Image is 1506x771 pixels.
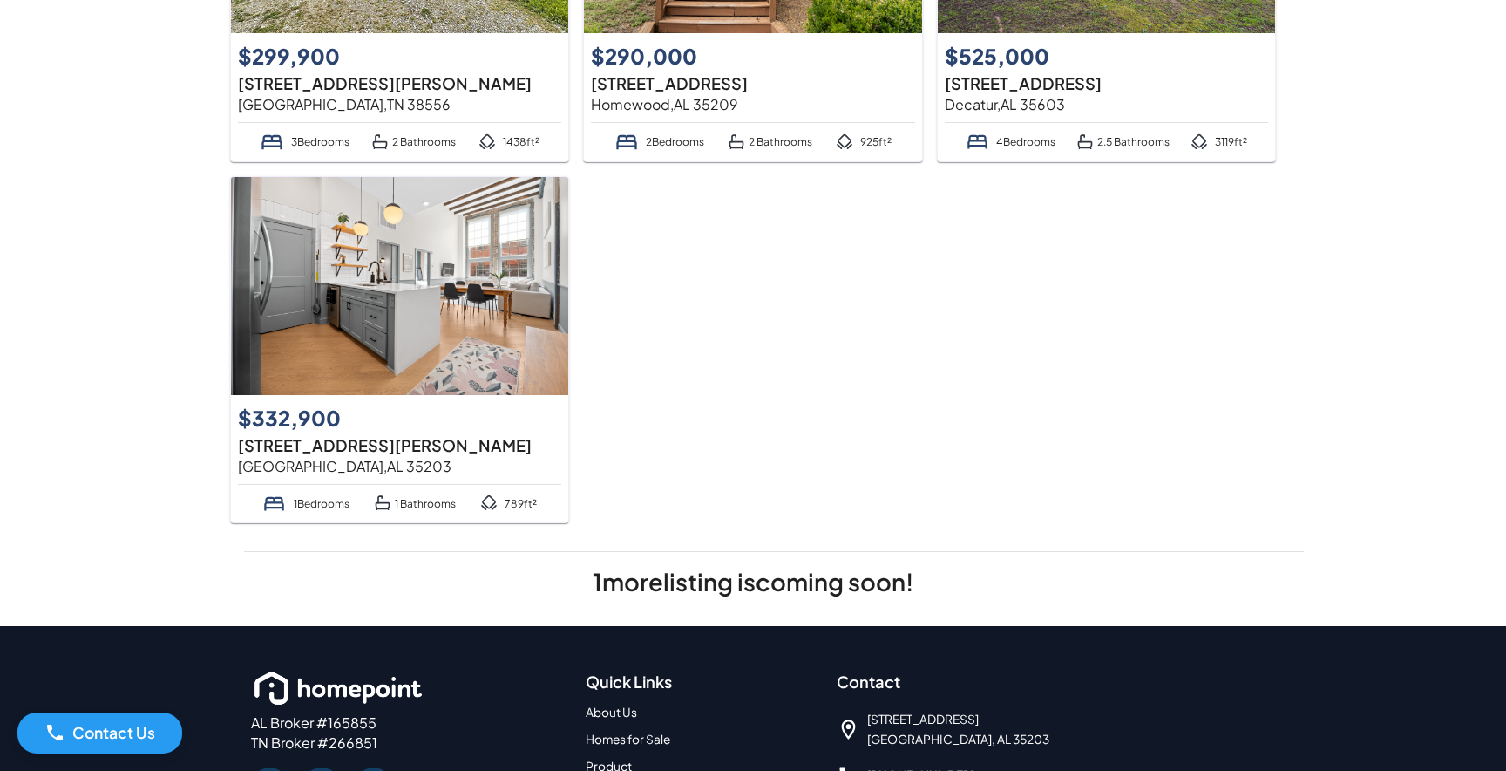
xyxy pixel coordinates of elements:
[238,72,561,95] p: [STREET_ADDRESS][PERSON_NAME]
[374,492,456,515] p: 1 Bathrooms
[591,95,914,115] p: Homewood , AL 35209
[945,95,1268,115] p: Decatur , AL 35603
[230,176,569,524] a: 2212 Morris Ave Apt 206$332,900[STREET_ADDRESS][PERSON_NAME][GEOGRAPHIC_DATA],AL 352031Bedrooms1 ...
[238,433,561,457] p: [STREET_ADDRESS][PERSON_NAME]
[230,566,1276,598] h5: 1 more listing is coming soon!
[586,732,670,747] a: Homes for Sale
[262,492,349,515] p: 1 Bedrooms
[591,72,914,95] p: [STREET_ADDRESS]
[586,705,637,720] a: About Us
[251,713,586,754] p: AL Broker #165855 TN Broker #266851
[591,40,753,72] p: $290,000
[238,457,561,477] p: [GEOGRAPHIC_DATA] , AL 35203
[478,130,539,154] p: 1438 ft²
[238,95,561,115] p: [GEOGRAPHIC_DATA] , TN 38556
[945,72,1268,95] p: [STREET_ADDRESS]
[1191,130,1247,154] p: 3119 ft²
[251,668,425,708] img: homepoint_logo_white_horz.png
[480,492,537,515] p: 789 ft²
[238,402,400,433] p: $332,900
[867,710,1049,750] span: [STREET_ADDRESS] [GEOGRAPHIC_DATA], AL 35203
[728,130,812,154] p: 2 Bathrooms
[238,40,400,72] p: $299,900
[371,130,456,154] p: 2 Bathrooms
[966,130,1055,154] p: 4 Bedrooms
[945,40,1107,72] p: $525,000
[837,668,1255,696] h6: Contact
[72,721,155,744] p: Contact Us
[231,177,568,395] img: 2212 Morris Ave Apt 206
[586,668,672,696] h6: Quick Links
[836,130,892,154] p: 925 ft²
[260,130,349,154] p: 3 Bedrooms
[1076,130,1170,154] p: 2.5 Bathrooms
[614,130,703,154] p: 2 Bedrooms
